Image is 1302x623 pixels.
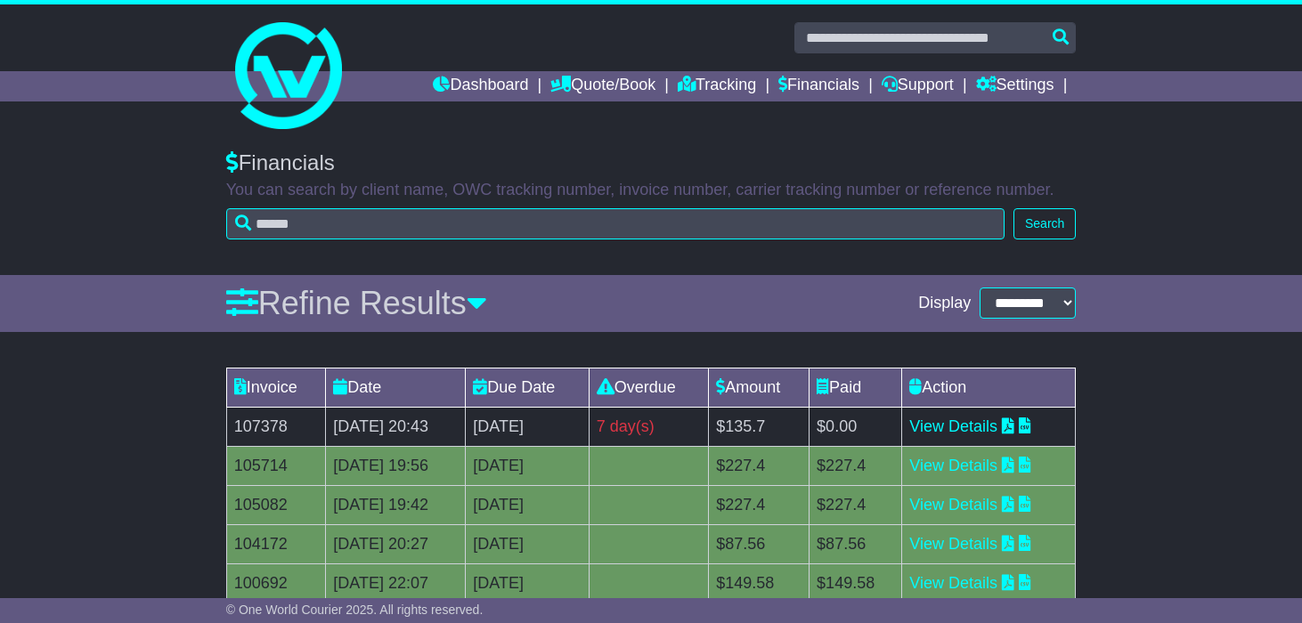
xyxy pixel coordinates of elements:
[226,524,326,563] td: 104172
[1013,208,1076,239] button: Search
[909,574,997,592] a: View Details
[226,368,326,407] td: Invoice
[466,446,589,485] td: [DATE]
[597,415,702,439] div: 7 day(s)
[778,71,859,101] a: Financials
[466,368,589,407] td: Due Date
[909,496,997,514] a: View Details
[709,485,810,524] td: $227.4
[918,294,971,313] span: Display
[226,181,1077,200] p: You can search by client name, OWC tracking number, invoice number, carrier tracking number or re...
[810,446,902,485] td: $227.4
[226,563,326,603] td: 100692
[466,524,589,563] td: [DATE]
[466,407,589,446] td: [DATE]
[902,368,1076,407] td: Action
[226,150,1077,176] div: Financials
[326,368,466,407] td: Date
[709,524,810,563] td: $87.56
[810,368,902,407] td: Paid
[909,417,997,435] a: View Details
[326,485,466,524] td: [DATE] 19:42
[326,563,466,603] td: [DATE] 22:07
[326,446,466,485] td: [DATE] 19:56
[810,524,902,563] td: $87.56
[810,407,902,446] td: $0.00
[810,485,902,524] td: $227.4
[466,485,589,524] td: [DATE]
[709,563,810,603] td: $149.58
[909,535,997,553] a: View Details
[882,71,954,101] a: Support
[709,368,810,407] td: Amount
[466,563,589,603] td: [DATE]
[226,407,326,446] td: 107378
[909,457,997,474] a: View Details
[810,563,902,603] td: $149.58
[226,446,326,485] td: 105714
[226,603,484,617] span: © One World Courier 2025. All rights reserved.
[709,446,810,485] td: $227.4
[589,368,709,407] td: Overdue
[709,407,810,446] td: $135.7
[976,71,1054,101] a: Settings
[678,71,756,101] a: Tracking
[433,71,528,101] a: Dashboard
[550,71,655,101] a: Quote/Book
[226,485,326,524] td: 105082
[326,524,466,563] td: [DATE] 20:27
[326,407,466,446] td: [DATE] 20:43
[226,285,487,321] a: Refine Results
